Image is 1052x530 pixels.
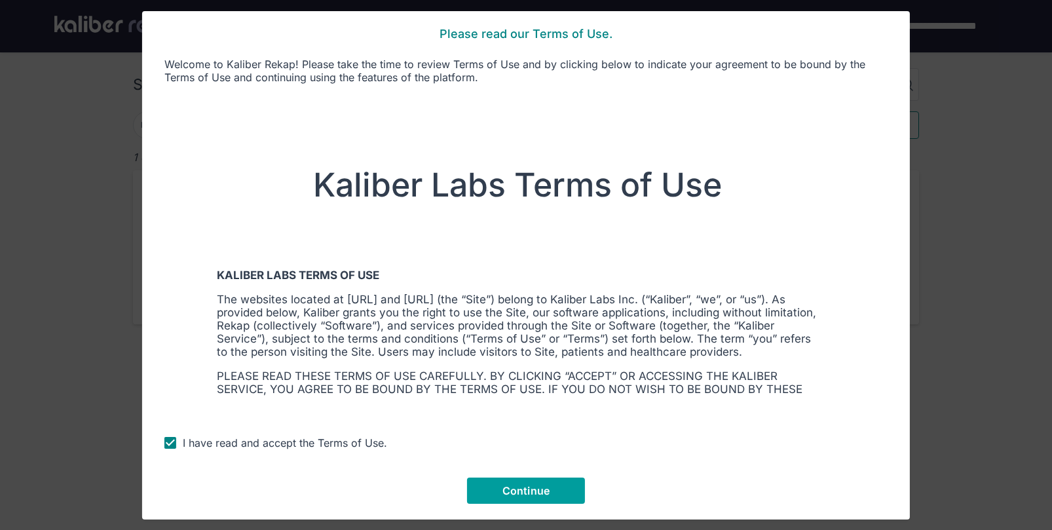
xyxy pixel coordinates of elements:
div: I have read and accept the Terms of Use. [183,436,387,449]
div: Welcome to Kaliber Rekap! Please take the time to review Terms of Use and by clicking below to in... [158,50,894,90]
b: KALIBER LABS TERMS OF USE [217,268,379,281]
p: The websites located at [URL] and [URL] (the “Site”) belong to Kaliber Labs Inc. (“Kaliber”, “we”... [217,292,818,358]
div: Please read our Terms of Use. [158,26,894,40]
button: Continue [467,478,585,504]
p: PLEASE READ THESE TERMS OF USE CAREFULLY. BY CLICKING “ACCEPT” OR ACCESSING THE KALIBER SERVICE, ... [217,369,818,461]
span: Continue [502,484,550,497]
h3: Kaliber Labs Terms of Use [217,120,818,248]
